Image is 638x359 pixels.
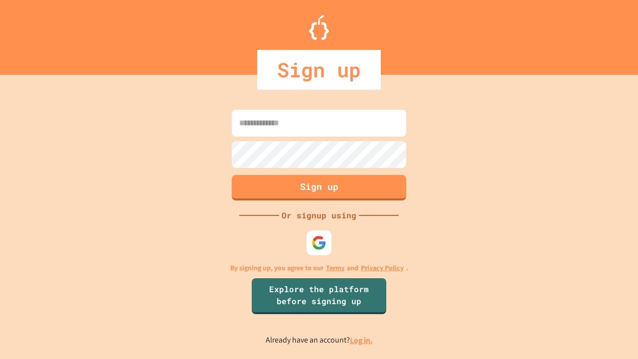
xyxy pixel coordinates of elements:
[350,335,373,346] a: Log in.
[266,334,373,347] p: Already have an account?
[257,50,381,90] div: Sign up
[279,209,359,221] div: Or signup using
[326,263,344,273] a: Terms
[312,235,326,250] img: google-icon.svg
[230,263,408,273] p: By signing up, you agree to our and .
[232,175,406,200] button: Sign up
[309,15,329,40] img: Logo.svg
[252,278,386,314] a: Explore the platform before signing up
[361,263,404,273] a: Privacy Policy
